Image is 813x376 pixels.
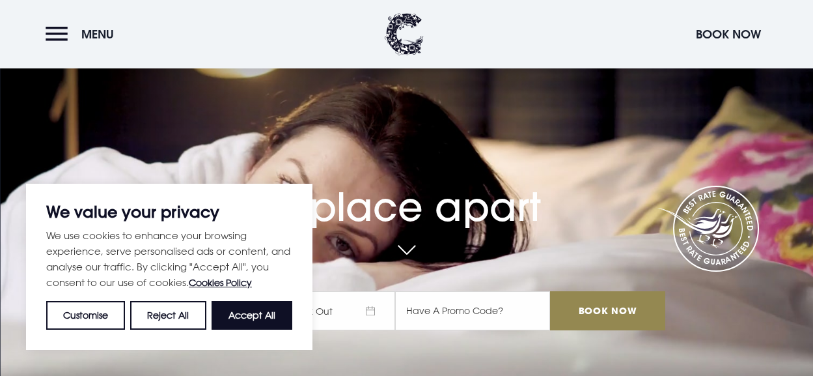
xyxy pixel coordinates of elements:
[212,301,292,330] button: Accept All
[189,277,252,288] a: Cookies Policy
[550,291,665,330] input: Book Now
[130,301,206,330] button: Reject All
[26,184,312,350] div: We value your privacy
[46,20,120,48] button: Menu
[148,160,665,230] h1: A place apart
[689,20,767,48] button: Book Now
[81,27,114,42] span: Menu
[46,204,292,220] p: We value your privacy
[385,13,424,55] img: Clandeboye Lodge
[46,227,292,291] p: We use cookies to enhance your browsing experience, serve personalised ads or content, and analys...
[271,291,395,330] span: Check Out
[46,301,125,330] button: Customise
[395,291,550,330] input: Have A Promo Code?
